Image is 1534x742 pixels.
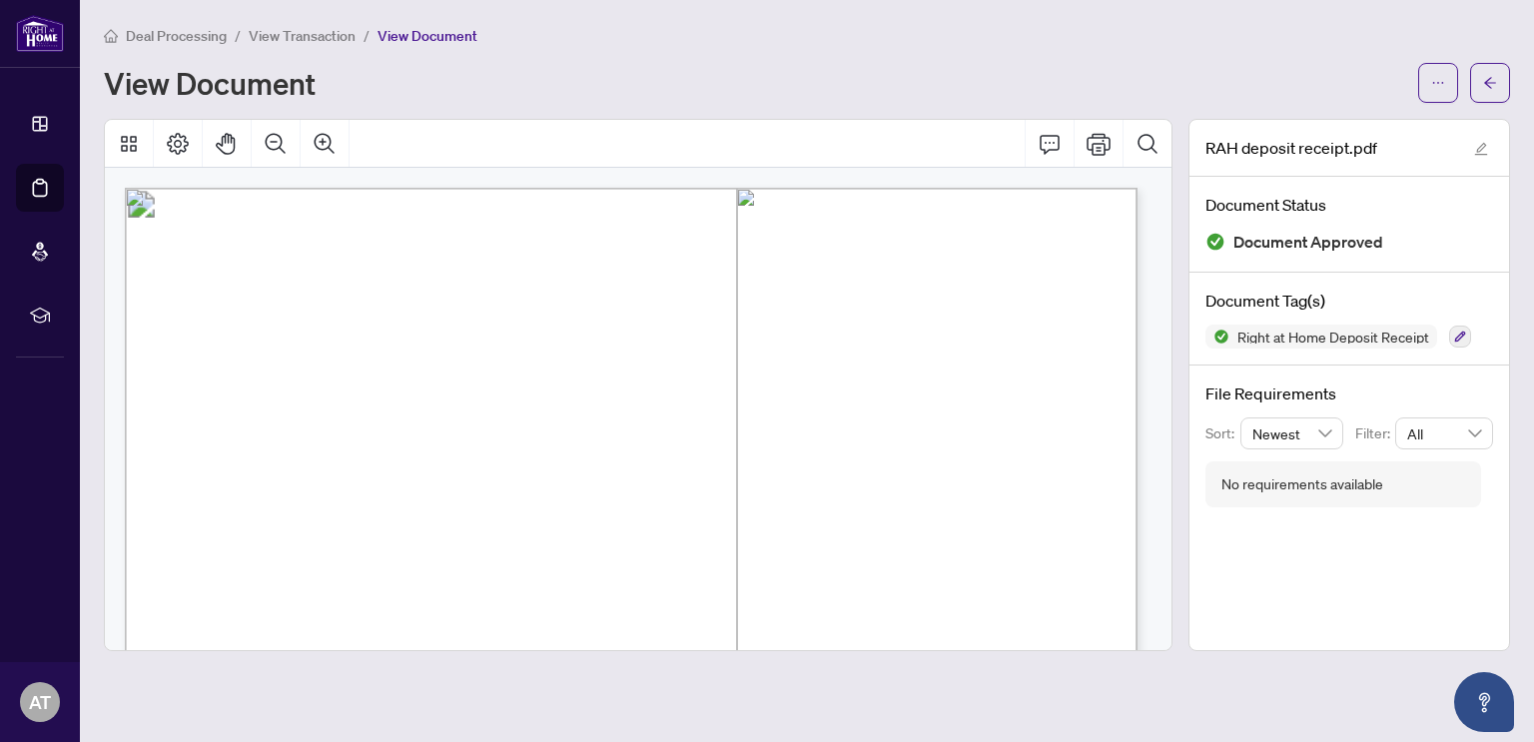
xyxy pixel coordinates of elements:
[1205,381,1493,405] h4: File Requirements
[1229,330,1437,344] span: Right at Home Deposit Receipt
[126,27,227,45] span: Deal Processing
[1205,422,1240,444] p: Sort:
[1454,672,1514,732] button: Open asap
[16,15,64,52] img: logo
[1474,142,1488,156] span: edit
[1221,473,1383,495] div: No requirements available
[29,688,51,716] span: AT
[1205,289,1493,313] h4: Document Tag(s)
[1483,76,1497,90] span: arrow-left
[235,24,241,47] li: /
[1205,136,1377,160] span: RAH deposit receipt.pdf
[364,24,370,47] li: /
[1205,232,1225,252] img: Document Status
[104,29,118,43] span: home
[1355,422,1395,444] p: Filter:
[378,27,477,45] span: View Document
[1407,418,1481,448] span: All
[1431,76,1445,90] span: ellipsis
[1252,418,1332,448] span: Newest
[1205,325,1229,349] img: Status Icon
[1233,229,1383,256] span: Document Approved
[104,67,316,99] h1: View Document
[1205,193,1493,217] h4: Document Status
[249,27,356,45] span: View Transaction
